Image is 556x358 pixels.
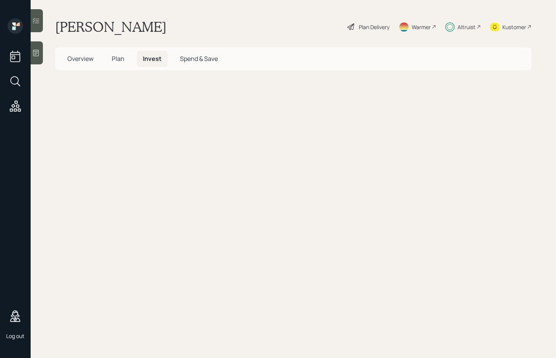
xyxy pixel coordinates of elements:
[143,54,162,63] span: Invest
[412,23,431,31] div: Warmer
[359,23,389,31] div: Plan Delivery
[502,23,526,31] div: Kustomer
[180,54,218,63] span: Spend & Save
[67,54,93,63] span: Overview
[6,332,25,340] div: Log out
[458,23,476,31] div: Altruist
[112,54,124,63] span: Plan
[55,18,167,35] h1: [PERSON_NAME]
